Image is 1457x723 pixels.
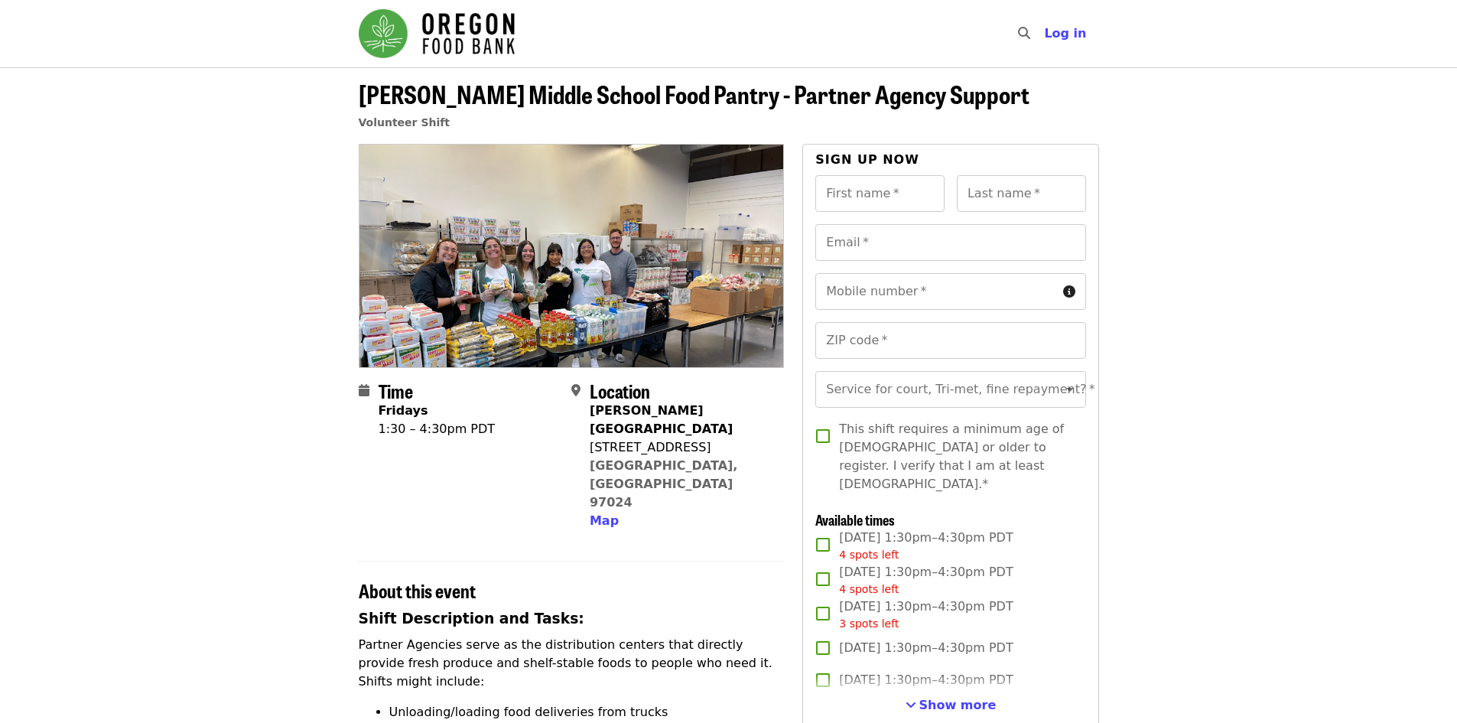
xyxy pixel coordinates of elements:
[839,617,899,630] span: 3 spots left
[1039,15,1052,52] input: Search
[590,377,650,404] span: Location
[839,529,1013,563] span: [DATE] 1:30pm–4:30pm PDT
[571,383,581,398] i: map-marker-alt icon
[359,145,784,366] img: Reynolds Middle School Food Pantry - Partner Agency Support organized by Oregon Food Bank
[839,671,1013,689] span: [DATE] 1:30pm–4:30pm PDT
[839,639,1013,657] span: [DATE] 1:30pm–4:30pm PDT
[815,510,895,529] span: Available times
[359,9,515,58] img: Oregon Food Bank - Home
[839,420,1073,493] span: This shift requires a minimum age of [DEMOGRAPHIC_DATA] or older to register. I verify that I am ...
[839,549,899,561] span: 4 spots left
[815,322,1085,359] input: ZIP code
[379,420,496,438] div: 1:30 – 4:30pm PDT
[359,383,369,398] i: calendar icon
[919,698,997,712] span: Show more
[1032,18,1098,49] button: Log in
[590,458,738,510] a: [GEOGRAPHIC_DATA], [GEOGRAPHIC_DATA] 97024
[590,438,772,457] div: [STREET_ADDRESS]
[815,175,945,212] input: First name
[815,273,1056,310] input: Mobile number
[815,224,1085,261] input: Email
[359,608,785,630] h3: Shift Description and Tasks:
[590,512,619,530] button: Map
[590,403,733,436] strong: [PERSON_NAME][GEOGRAPHIC_DATA]
[839,598,1013,632] span: [DATE] 1:30pm–4:30pm PDT
[1044,26,1086,41] span: Log in
[379,377,413,404] span: Time
[1018,26,1030,41] i: search icon
[1063,285,1075,299] i: circle-info icon
[359,577,476,604] span: About this event
[1059,379,1081,400] button: Open
[839,563,1013,598] span: [DATE] 1:30pm–4:30pm PDT
[957,175,1086,212] input: Last name
[839,583,899,595] span: 4 spots left
[590,513,619,528] span: Map
[359,116,450,129] a: Volunteer Shift
[389,703,785,721] li: Unloading/loading food deliveries from trucks
[379,403,428,418] strong: Fridays
[906,696,997,715] button: See more timeslots
[815,152,919,167] span: Sign up now
[359,636,785,691] p: Partner Agencies serve as the distribution centers that directly provide fresh produce and shelf-...
[359,76,1029,112] span: [PERSON_NAME] Middle School Food Pantry - Partner Agency Support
